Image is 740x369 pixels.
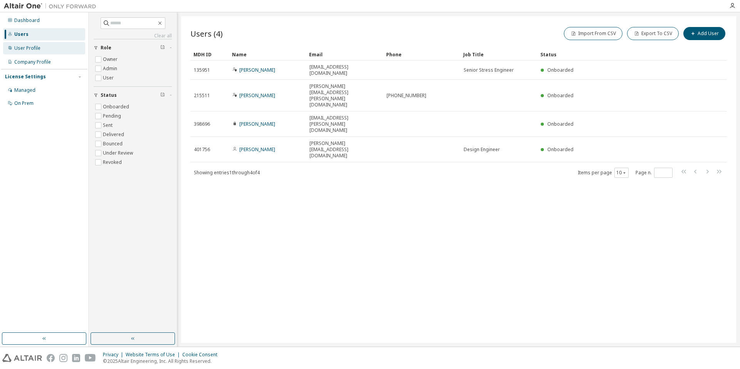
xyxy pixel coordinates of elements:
[14,45,40,51] div: User Profile
[126,352,182,358] div: Website Terms of Use
[103,73,115,83] label: User
[190,28,223,39] span: Users (4)
[547,146,573,153] span: Onboarded
[14,59,51,65] div: Company Profile
[309,48,380,61] div: Email
[160,45,165,51] span: Clear filter
[103,102,131,111] label: Onboarded
[103,111,123,121] label: Pending
[547,121,573,127] span: Onboarded
[540,48,687,61] div: Status
[464,147,500,153] span: Design Engineer
[72,354,80,362] img: linkedin.svg
[239,146,275,153] a: [PERSON_NAME]
[103,139,124,148] label: Bounced
[627,27,679,40] button: Export To CSV
[463,48,534,61] div: Job Title
[14,17,40,24] div: Dashboard
[386,48,457,61] div: Phone
[636,168,673,178] span: Page n.
[194,67,210,73] span: 135951
[101,92,117,98] span: Status
[94,33,172,39] a: Clear all
[616,170,627,176] button: 10
[94,39,172,56] button: Role
[578,168,629,178] span: Items per page
[547,67,573,73] span: Onboarded
[14,31,29,37] div: Users
[103,130,126,139] label: Delivered
[239,67,275,73] a: [PERSON_NAME]
[194,121,210,127] span: 398696
[683,27,725,40] button: Add User
[5,74,46,80] div: License Settings
[103,148,135,158] label: Under Review
[85,354,96,362] img: youtube.svg
[309,115,380,133] span: [EMAIL_ADDRESS][PERSON_NAME][DOMAIN_NAME]
[194,169,260,176] span: Showing entries 1 through 4 of 4
[193,48,226,61] div: MDH ID
[309,64,380,76] span: [EMAIL_ADDRESS][DOMAIN_NAME]
[309,140,380,159] span: [PERSON_NAME][EMAIL_ADDRESS][DOMAIN_NAME]
[101,45,111,51] span: Role
[232,48,303,61] div: Name
[2,354,42,362] img: altair_logo.svg
[103,121,114,130] label: Sent
[103,358,222,364] p: © 2025 Altair Engineering, Inc. All Rights Reserved.
[387,93,426,99] span: [PHONE_NUMBER]
[564,27,622,40] button: Import From CSV
[4,2,100,10] img: Altair One
[103,352,126,358] div: Privacy
[14,100,34,106] div: On Prem
[309,83,380,108] span: [PERSON_NAME][EMAIL_ADDRESS][PERSON_NAME][DOMAIN_NAME]
[239,92,275,99] a: [PERSON_NAME]
[94,87,172,104] button: Status
[194,147,210,153] span: 401756
[194,93,210,99] span: 215511
[47,354,55,362] img: facebook.svg
[239,121,275,127] a: [PERSON_NAME]
[547,92,573,99] span: Onboarded
[103,158,123,167] label: Revoked
[182,352,222,358] div: Cookie Consent
[103,55,119,64] label: Owner
[103,64,119,73] label: Admin
[160,92,165,98] span: Clear filter
[59,354,67,362] img: instagram.svg
[14,87,35,93] div: Managed
[464,67,514,73] span: Senior Stress Engineer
